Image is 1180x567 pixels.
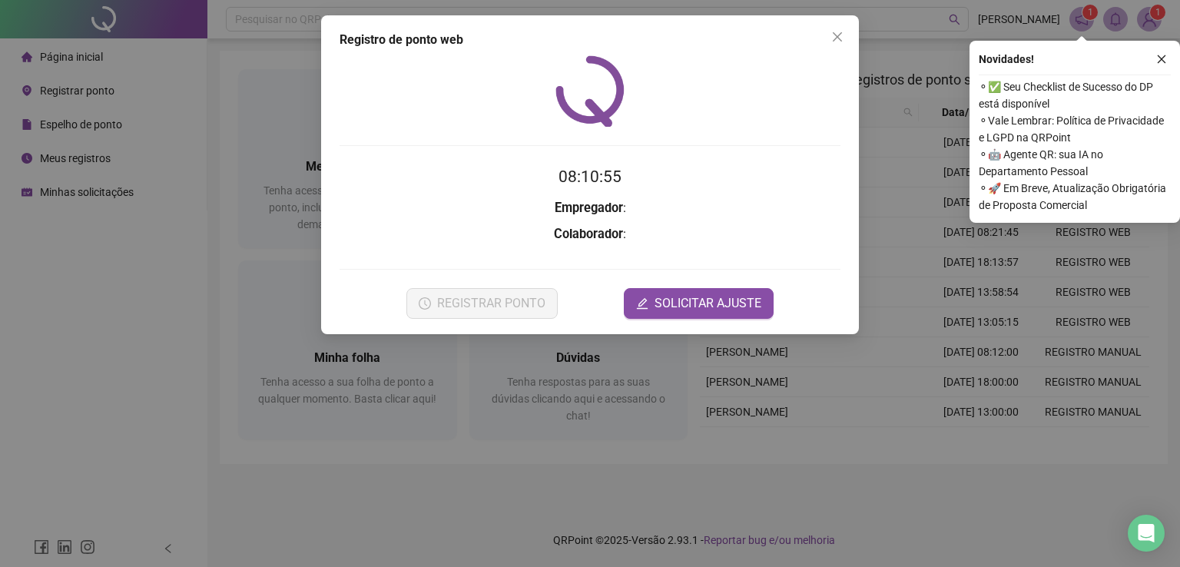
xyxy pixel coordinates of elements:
span: close [831,31,844,43]
span: edit [636,297,648,310]
span: Novidades ! [979,51,1034,68]
img: QRPoint [555,55,625,127]
button: Close [825,25,850,49]
span: ⚬ Vale Lembrar: Política de Privacidade e LGPD na QRPoint [979,112,1171,146]
strong: Colaborador [554,227,623,241]
div: Open Intercom Messenger [1128,515,1165,552]
span: close [1156,54,1167,65]
span: ⚬ 🚀 Em Breve, Atualização Obrigatória de Proposta Comercial [979,180,1171,214]
span: ⚬ 🤖 Agente QR: sua IA no Departamento Pessoal [979,146,1171,180]
span: ⚬ ✅ Seu Checklist de Sucesso do DP está disponível [979,78,1171,112]
h3: : [340,198,840,218]
strong: Empregador [555,201,623,215]
time: 08:10:55 [559,167,621,186]
span: SOLICITAR AJUSTE [655,294,761,313]
h3: : [340,224,840,244]
button: REGISTRAR PONTO [406,288,558,319]
button: editSOLICITAR AJUSTE [624,288,774,319]
div: Registro de ponto web [340,31,840,49]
